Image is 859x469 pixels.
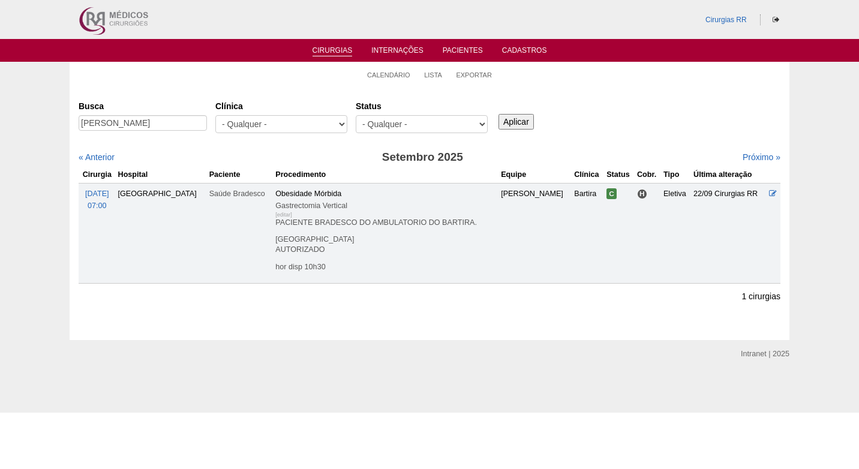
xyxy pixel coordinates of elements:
label: Busca [79,100,207,112]
span: Hospital [637,189,647,199]
span: 07:00 [88,202,107,210]
label: Status [356,100,488,112]
a: Lista [424,71,442,79]
h3: Setembro 2025 [247,149,598,166]
span: [DATE] [85,190,109,198]
a: « Anterior [79,152,115,162]
th: Procedimento [273,166,498,184]
input: Aplicar [498,114,534,130]
p: hor disp 10h30 [275,262,496,272]
a: Exportar [456,71,492,79]
th: Hospital [116,166,207,184]
th: Clínica [572,166,604,184]
a: Editar [769,190,777,198]
td: 22/09 Cirurgias RR [691,183,767,283]
p: [GEOGRAPHIC_DATA] AUTORIZADO [275,235,496,255]
div: [editar] [275,209,292,221]
a: Cadastros [502,46,547,58]
p: PACIENTE BRADESCO DO AMBULATORIO DO BARTIRA. [275,218,496,228]
a: Próximo » [743,152,780,162]
td: Bartira [572,183,604,283]
a: Pacientes [443,46,483,58]
label: Clínica [215,100,347,112]
a: Internações [371,46,424,58]
th: Cobr. [635,166,661,184]
th: Equipe [498,166,572,184]
p: 1 cirurgias [741,291,780,302]
td: Obesidade Mórbida [273,183,498,283]
td: [GEOGRAPHIC_DATA] [116,183,207,283]
a: Cirurgias RR [705,16,747,24]
th: Status [604,166,635,184]
a: [DATE] 07:00 [85,190,109,210]
i: Sair [773,16,779,23]
a: Cirurgias [313,46,353,56]
td: [PERSON_NAME] [498,183,572,283]
span: Confirmada [606,188,617,199]
a: Calendário [367,71,410,79]
th: Tipo [661,166,691,184]
th: Cirurgia [79,166,116,184]
div: Saúde Bradesco [209,188,271,200]
th: Paciente [207,166,274,184]
div: Gastrectomia Vertical [275,200,496,212]
td: Eletiva [661,183,691,283]
div: Intranet | 2025 [741,348,789,360]
th: Última alteração [691,166,767,184]
input: Digite os termos que você deseja procurar. [79,115,207,131]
